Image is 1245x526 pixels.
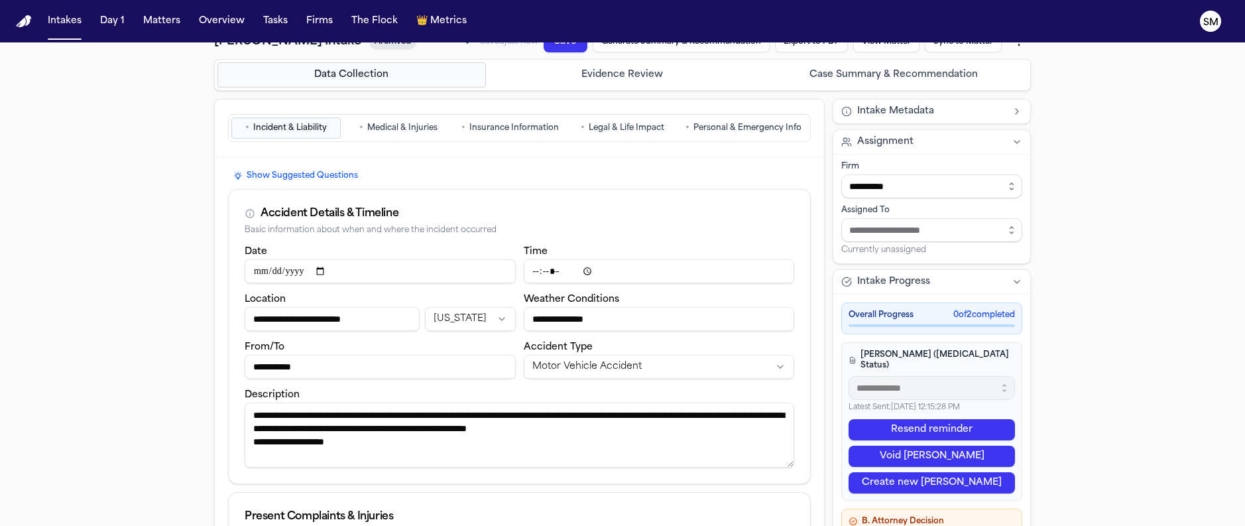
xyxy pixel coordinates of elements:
button: Void [PERSON_NAME] [849,446,1015,467]
div: Assigned To [841,205,1022,216]
input: Incident time [524,259,795,283]
span: Incident & Liability [253,123,327,133]
span: • [461,121,465,135]
label: Weather Conditions [524,295,619,304]
span: Intake Metadata [857,105,934,118]
span: Personal & Emergency Info [693,123,801,133]
button: Firms [301,9,338,33]
span: Archived [369,35,416,50]
span: • [581,121,585,135]
button: Intakes [42,9,87,33]
span: Insurance Information [469,123,559,133]
button: Tasks [258,9,293,33]
button: Go to Evidence Review step [489,62,757,88]
button: Resend reminder [849,419,1015,440]
div: Basic information about when and where the incident occurred [245,226,794,235]
span: Currently unassigned [841,245,926,255]
button: Go to Insurance Information [455,117,565,139]
span: Intake Progress [857,275,930,289]
input: Assign to staff member [841,218,1022,242]
img: Finch Logo [16,15,32,28]
button: Incident state [425,307,515,331]
button: Go to Legal & Life Impact [567,117,677,139]
button: Assignment [833,130,1030,154]
p: Latest Sent: [DATE] 12:15:28 PM [849,403,1015,414]
span: • [685,121,689,135]
span: • [245,121,249,135]
div: Accident Details & Timeline [261,206,398,222]
button: Intake Progress [833,270,1030,294]
span: • [359,121,363,135]
input: From/To destination [245,355,516,379]
button: Create new [PERSON_NAME] [849,472,1015,493]
h4: [PERSON_NAME] ([MEDICAL_DATA] Status) [849,350,1015,371]
span: Overall Progress [849,310,914,320]
button: Go to Data Collection step [217,62,486,88]
button: Matters [138,9,186,33]
button: Go to Personal & Emergency Info [680,117,807,139]
span: Assignment [857,135,914,149]
label: Description [245,390,300,400]
span: Legal & Life Impact [589,123,664,133]
button: Go to Medical & Injuries [343,117,453,139]
button: Go to Incident & Liability [231,117,341,139]
label: Accident Type [524,342,593,352]
input: Select firm [841,174,1022,198]
label: Location [245,295,286,304]
div: Firm [841,161,1022,172]
label: Time [524,247,548,257]
button: crownMetrics [411,9,472,33]
button: The Flock [346,9,403,33]
a: Home [16,15,32,28]
div: Present Complaints & Injuries [245,509,794,525]
button: Day 1 [95,9,130,33]
span: 0 of 2 completed [953,310,1015,320]
label: Date [245,247,267,257]
input: Incident location [245,307,420,331]
button: Overview [194,9,250,33]
button: Go to Case Summary & Recommendation step [759,62,1028,88]
label: From/To [245,342,284,352]
button: Show Suggested Questions [228,168,363,184]
input: Incident date [245,259,516,283]
textarea: Incident description [245,403,794,468]
input: Weather conditions [524,307,795,331]
nav: Intake steps [217,62,1028,88]
span: Medical & Injuries [367,123,438,133]
button: Intake Metadata [833,99,1030,123]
